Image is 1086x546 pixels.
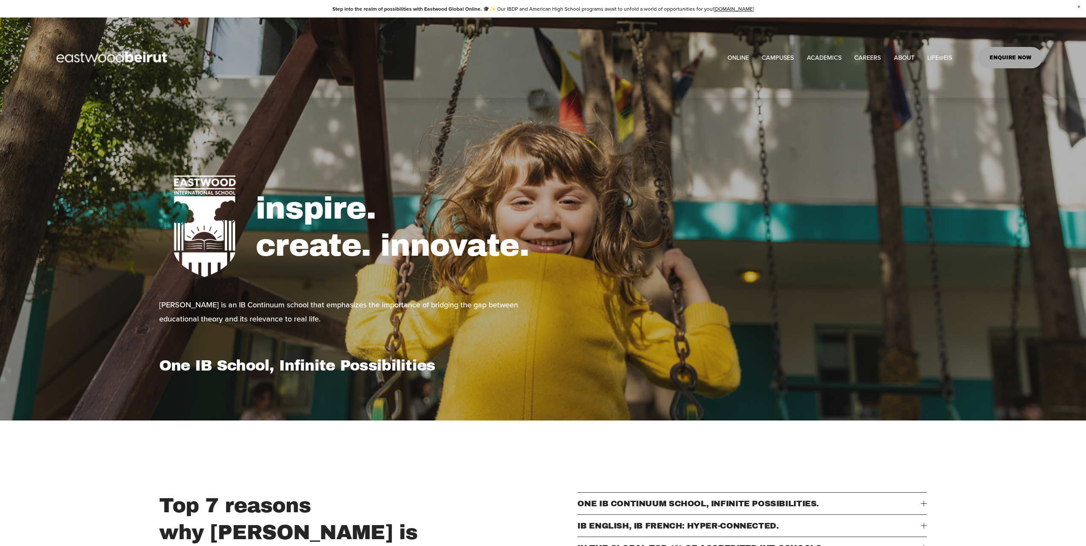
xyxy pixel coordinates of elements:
h1: inspire. create. innovate. [256,190,927,264]
span: ABOUT [894,52,914,63]
span: LIFE@EIS [927,52,952,63]
img: EastwoodIS Global Site [44,36,183,79]
span: CAMPUSES [762,52,794,63]
a: folder dropdown [762,52,794,64]
h1: One IB School, Infinite Possibilities [159,356,541,374]
a: CAREERS [854,52,881,64]
button: ONE IB CONTINUUM SCHOOL, INFINITE POSSIBILITIES. [577,493,927,514]
a: folder dropdown [807,52,841,64]
a: [DOMAIN_NAME] [714,5,754,12]
a: ENQUIRE NOW [978,47,1042,68]
a: folder dropdown [927,52,952,64]
button: IB ENGLISH, IB FRENCH: HYPER-CONNECTED. [577,515,927,537]
span: IB ENGLISH, IB FRENCH: HYPER-CONNECTED. [577,521,921,530]
span: ACADEMICS [807,52,841,63]
a: folder dropdown [894,52,914,64]
a: ONLINE [728,52,749,64]
p: [PERSON_NAME] is an IB Continuum school that emphasizes the importance of bridging the gap betwee... [159,298,541,326]
span: ONE IB CONTINUUM SCHOOL, INFINITE POSSIBILITIES. [577,499,921,508]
